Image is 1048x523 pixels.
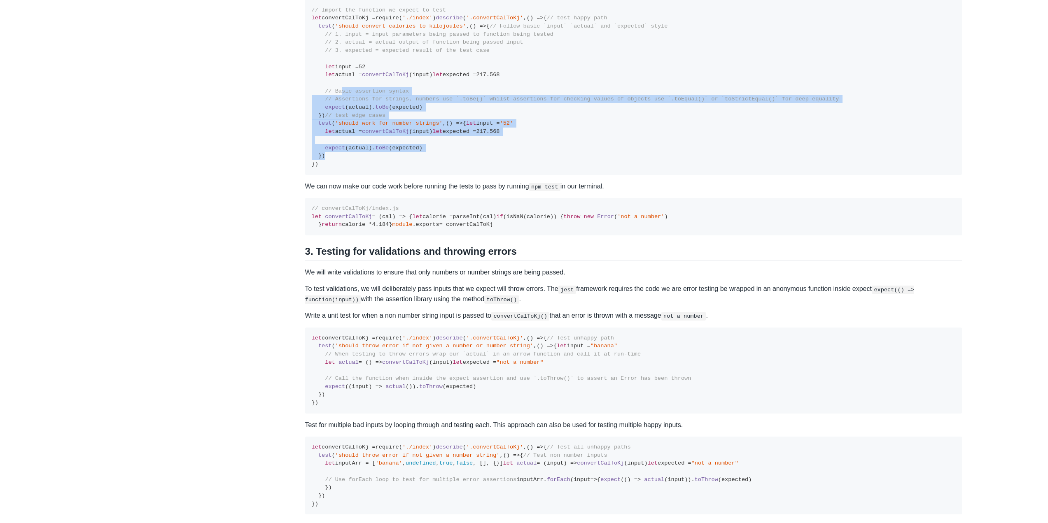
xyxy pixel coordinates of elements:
span: test [318,452,332,458]
code: npm test [529,183,560,191]
span: input [352,384,369,390]
span: toBe [376,145,389,151]
span: toThrow [419,384,443,390]
span: // Assertions for strings, numbers use `.toBe()` whilst assertions for checking values of objects... [325,96,839,102]
span: actual [516,460,537,466]
span: // Test all unhappy paths [547,444,631,450]
span: exports [416,221,439,228]
span: require [376,444,399,450]
span: // Test unhappy path [547,335,614,341]
span: convertCalToKj [382,359,429,365]
span: // Test non number inputs [523,452,607,458]
span: forEach [547,477,570,483]
span: // 3. expected = expected result of the test case [325,47,490,53]
code: = ( ) => { calorie = (cal) ( (calorie)) { ( ) } calorie * } . = convertCalToKj [312,205,668,228]
span: 217.568 [476,72,499,78]
span: true [439,460,453,466]
span: actual [644,477,664,483]
span: convertCalToKj [362,128,409,135]
span: '52' [500,120,513,126]
span: return [322,221,342,228]
code: convertCalToKj = ( ) ( , { ( , { inputArr = [ , , , , [], {}] = ( ) => (input) expected = inputAr... [312,444,752,507]
span: () => [446,120,463,126]
span: () => [527,335,544,341]
span: let [312,335,322,341]
span: toThrow [695,477,718,483]
span: // 1. input = input parameters being passed to function being tested [325,31,553,37]
span: let [312,15,322,21]
span: () => [527,15,544,21]
span: let [453,359,462,365]
span: expect [600,477,621,483]
span: describe [436,15,462,21]
span: 'should throw error if not given a number or number string' [335,343,533,349]
span: expect [325,104,345,110]
span: // Import the function we expect to test [312,7,446,13]
span: // Follow basic `input` `actual` and `expected` style [490,23,668,29]
span: parseInt [453,214,479,220]
span: '.convertCalToKj' [466,15,523,21]
span: let [648,460,658,466]
span: // Use forEach loop to test for multiple error assertions [325,477,516,483]
span: convertCalToKj [362,72,409,78]
span: "banana" [591,343,617,349]
span: 'not a number' [617,214,664,220]
span: let [466,120,476,126]
code: convertCalToKj = ( ) ( , { ( , { input = = ( ) => (input) expected = ( ()). (expected) }) }) [312,335,691,406]
span: describe [436,335,462,341]
span: '.convertCalToKj' [466,335,523,341]
span: 217.568 [476,128,499,135]
code: not a number [661,312,706,320]
span: convertCalToKj [325,214,372,220]
span: 'should work for number strings' [335,120,443,126]
p: We will write validations to ensure that only numbers or number strings are being passed. [305,267,962,277]
code: convertCalToKj() [491,312,549,320]
span: require [376,335,399,341]
span: expect [325,145,345,151]
span: './index' [402,335,432,341]
span: test [318,23,332,29]
span: require [376,15,399,21]
p: To test validations, we will deliberately pass inputs that we expect will throw errors. The frame... [305,284,962,304]
p: Test for multiple bad inputs by looping through and testing each. This approach can also be used ... [305,420,962,430]
span: "not a number" [691,460,738,466]
span: undefined [406,460,436,466]
span: let [325,64,335,70]
span: // When testing to throw errors wrap our `actual` in an arrow function and call it at run-time [325,351,641,357]
span: convertCalToKj [577,460,624,466]
span: () => [503,452,520,458]
span: // test happy path [547,15,607,21]
span: 'should throw error if not given a number string' [335,452,500,458]
span: let [312,214,322,220]
span: 52 [359,64,365,70]
span: let [325,72,335,78]
span: toBe [376,104,389,110]
span: () => [469,23,486,29]
span: expect [325,384,345,390]
span: => [574,477,597,483]
span: let [325,128,335,135]
span: let [325,460,335,466]
span: () => [537,343,553,349]
span: let [325,359,335,365]
span: // Call the function when inside the expect assertion and use `.toThrow()` to assert an Error has... [325,375,691,381]
span: test [318,120,332,126]
span: module [392,221,412,228]
code: toThrow() [484,295,519,304]
span: ( ) => [348,384,382,390]
span: './index' [402,444,432,450]
span: let [432,128,442,135]
span: 'banana' [376,460,402,466]
span: let [412,214,422,220]
span: new [584,214,594,220]
span: actual [338,359,359,365]
span: false [456,460,473,466]
span: "not a number" [496,359,543,365]
span: describe [436,444,462,450]
span: if [496,214,503,220]
span: // convertCalToKj/index.js [312,205,399,212]
span: Error [597,214,614,220]
h2: 3. Testing for validations and throwing errors [305,245,962,261]
span: () => [527,444,544,450]
span: let [432,72,442,78]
